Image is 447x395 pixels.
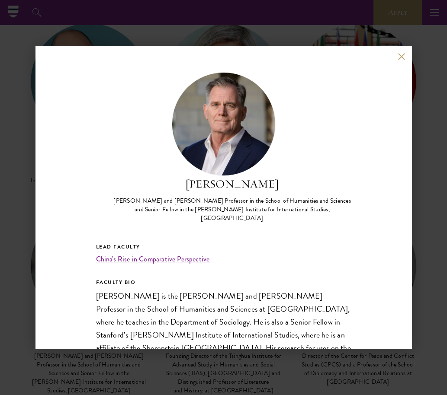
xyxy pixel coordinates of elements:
div: [PERSON_NAME] and [PERSON_NAME] Professor in the School of Humanities and Sciences and Senior Fel... [113,197,351,223]
h5: FACULTY BIO [96,277,351,287]
a: China's Rise in Comparative Perspective [96,254,210,264]
h5: Lead Faculty [96,242,351,252]
h2: [PERSON_NAME] [113,176,351,192]
img: Andrew Walder [172,72,276,176]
